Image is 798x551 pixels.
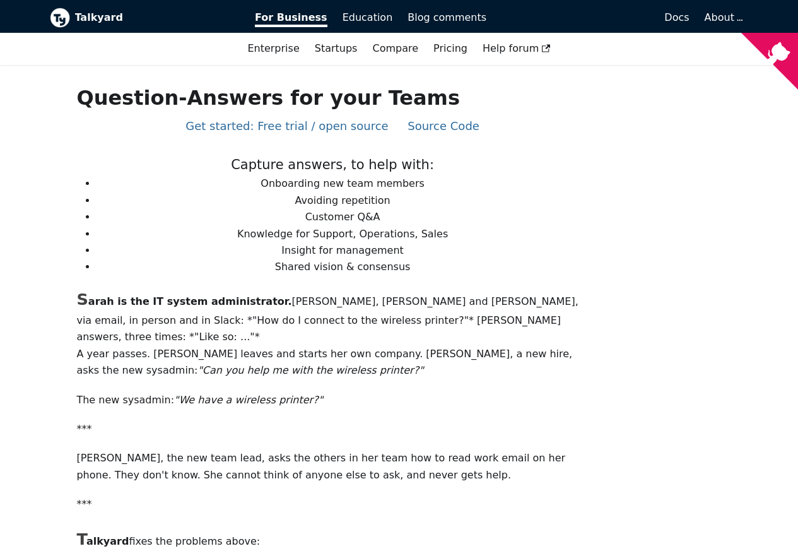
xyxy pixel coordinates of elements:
[76,450,588,483] p: [PERSON_NAME], the new team lead, asks the others in her team how to read work email on her phone...
[185,119,388,133] a: Get started: Free trial / open source
[247,7,335,28] a: For Business
[76,295,291,307] b: arah is the IT system administrator.
[76,85,588,110] h1: Question-Answers for your Teams
[705,11,741,23] a: About
[97,226,588,242] li: Knowledge for Support, Operations, Sales
[664,11,689,23] span: Docs
[50,8,238,28] a: Talkyard logoTalkyard
[426,38,475,59] a: Pricing
[255,11,327,27] span: For Business
[76,392,588,408] p: The new sysadmin:
[174,394,323,406] em: "We have a wireless printer?"
[76,535,129,547] b: alkyard
[400,7,494,28] a: Blog comments
[76,346,588,379] p: A year passes. [PERSON_NAME] leaves and starts her own company. [PERSON_NAME], a new hire, asks t...
[50,8,70,28] img: Talkyard logo
[408,119,479,133] a: Source Code
[75,9,238,26] b: Talkyard
[372,42,418,54] a: Compare
[343,11,393,23] span: Education
[97,209,588,225] li: Customer Q&A
[97,259,588,275] li: Shared vision & consensus
[307,38,365,59] a: Startups
[76,154,588,176] p: Capture answers, to help with:
[76,290,88,309] span: S
[335,7,401,28] a: Education
[483,42,551,54] span: Help forum
[97,242,588,259] li: Insight for management
[97,175,588,192] li: Onboarding new team members
[76,530,86,548] span: T
[494,7,697,28] a: Docs
[97,193,588,209] li: Avoiding repetition
[408,11,486,23] span: Blog comments
[197,364,423,376] em: "Can you help me with the wireless printer?"
[475,38,558,59] a: Help forum
[240,38,307,59] a: Enterprise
